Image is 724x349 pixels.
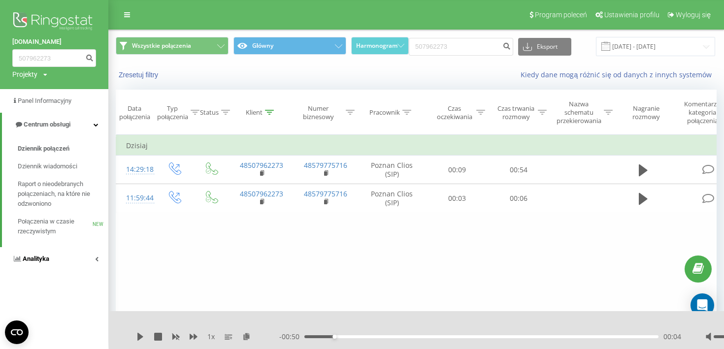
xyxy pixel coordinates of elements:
[233,37,346,55] button: Główny
[24,121,70,128] span: Centrum obsługi
[18,213,108,240] a: Połączenia w czasie rzeczywistymNEW
[304,189,347,198] a: 48579775716
[240,160,283,170] a: 48507962273
[12,69,37,79] div: Projekty
[126,189,146,208] div: 11:59:44
[427,184,488,213] td: 00:03
[557,100,601,125] div: Nazwa schematu przekierowania
[2,113,108,136] a: Centrum obsługi
[496,104,535,121] div: Czas trwania rozmowy
[279,332,304,342] span: - 00:50
[369,108,400,117] div: Pracownik
[12,10,96,34] img: Ringostat logo
[18,97,71,104] span: Panel Informacyjny
[5,320,29,344] button: Open CMP widget
[304,160,347,170] a: 48579775716
[518,38,571,56] button: Eksport
[427,156,488,184] td: 00:09
[622,104,670,121] div: Nagranie rozmowy
[23,255,49,262] span: Analityka
[207,332,215,342] span: 1 x
[535,11,587,19] span: Program poleceń
[521,70,717,79] a: Kiedy dane mogą różnić się od danych z innych systemów
[200,108,219,117] div: Status
[18,175,108,213] a: Raport o nieodebranych połączeniach, na które nie odzwoniono
[604,11,659,19] span: Ustawienia profilu
[246,108,263,117] div: Klient
[18,217,93,236] span: Połączenia w czasie rzeczywistym
[12,49,96,67] input: Wyszukiwanie według numeru
[358,184,427,213] td: Poznan Clios (SIP)
[488,156,550,184] td: 00:54
[435,104,474,121] div: Czas oczekiwania
[12,37,96,47] a: [DOMAIN_NAME]
[663,332,681,342] span: 00:04
[116,104,153,121] div: Data połączenia
[351,37,409,55] button: Harmonogram
[356,42,397,49] span: Harmonogram
[409,38,513,56] input: Wyszukiwanie według numeru
[157,104,188,121] div: Typ połączenia
[240,189,283,198] a: 48507962273
[18,179,103,209] span: Raport o nieodebranych połączeniach, na które nie odzwoniono
[18,140,108,158] a: Dziennik połączeń
[18,158,108,175] a: Dziennik wiadomości
[18,144,69,154] span: Dziennik połączeń
[294,104,344,121] div: Numer biznesowy
[116,70,163,79] button: Zresetuj filtry
[18,161,77,171] span: Dziennik wiadomości
[691,293,714,317] div: Open Intercom Messenger
[332,335,336,339] div: Accessibility label
[358,156,427,184] td: Poznan Clios (SIP)
[488,184,550,213] td: 00:06
[676,11,711,19] span: Wyloguj się
[132,42,191,50] span: Wszystkie połączenia
[126,160,146,179] div: 14:29:18
[116,37,229,55] button: Wszystkie połączenia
